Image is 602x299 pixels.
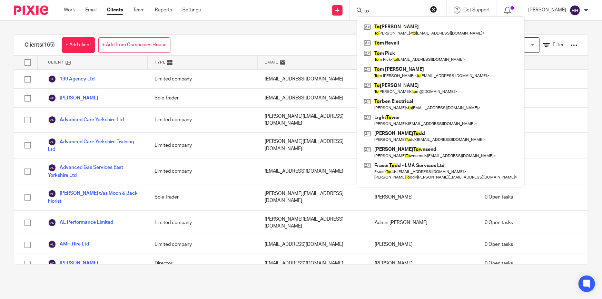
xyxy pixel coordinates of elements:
[48,116,56,124] img: svg%3E
[258,89,368,107] div: [EMAIL_ADDRESS][DOMAIN_NAME]
[48,164,141,179] a: Advanced Gas Services East Yorkshire Ltd
[64,7,75,13] a: Work
[258,254,368,273] div: [EMAIL_ADDRESS][DOMAIN_NAME]
[148,158,258,184] div: Limited company
[48,94,98,102] a: [PERSON_NAME]
[48,116,124,124] a: Advanced Care Yorkshire Ltd
[368,211,478,235] div: Admin [PERSON_NAME]
[21,56,34,69] input: Select all
[107,7,123,13] a: Clients
[48,138,141,153] a: Advanced Care Yorkshire Training Ltd
[48,259,56,268] img: svg%3E
[258,235,368,254] div: [EMAIL_ADDRESS][DOMAIN_NAME]
[148,235,258,254] div: Limited company
[155,59,166,65] span: Type
[155,7,172,13] a: Reports
[14,6,48,15] img: Pixie
[258,133,368,158] div: [PERSON_NAME][EMAIL_ADDRESS][DOMAIN_NAME]
[485,194,513,201] span: 0 Open tasks
[48,219,56,227] img: svg%3E
[148,70,258,88] div: Limited company
[368,235,478,254] div: [PERSON_NAME]
[485,260,513,267] span: 0 Open tasks
[148,108,258,132] div: Limited company
[258,158,368,184] div: [EMAIL_ADDRESS][DOMAIN_NAME]
[258,211,368,235] div: [PERSON_NAME][EMAIL_ADDRESS][DOMAIN_NAME]
[368,254,478,273] div: [PERSON_NAME]
[48,164,56,172] img: svg%3E
[48,138,56,146] img: svg%3E
[258,108,368,132] div: [PERSON_NAME][EMAIL_ADDRESS][DOMAIN_NAME]
[258,184,368,210] div: [PERSON_NAME][EMAIL_ADDRESS][DOMAIN_NAME]
[48,219,113,227] a: AL Performance Limited
[48,259,98,268] a: [PERSON_NAME]
[98,37,170,53] a: + Add from Companies House
[430,6,437,13] button: Clear
[48,190,56,198] img: svg%3E
[48,240,89,249] a: AMH Hire Ltd
[62,37,95,53] a: + Add client
[24,41,55,49] h1: Clients
[48,190,141,205] a: [PERSON_NAME] t/as Moon & Back Florist
[133,7,145,13] a: Team
[570,5,581,16] img: svg%3E
[148,89,258,107] div: Sole Trader
[463,8,490,12] span: Get Support
[485,219,513,226] span: 0 Open tasks
[148,211,258,235] div: Limited company
[85,7,97,13] a: Email
[182,7,201,13] a: Settings
[528,7,566,13] p: [PERSON_NAME]
[265,59,278,65] span: Email
[368,184,478,210] div: [PERSON_NAME]
[48,75,56,83] img: svg%3E
[48,75,95,83] a: 199 Agency Ltd
[485,241,513,248] span: 0 Open tasks
[364,8,426,15] input: Search
[148,133,258,158] div: Limited company
[553,42,564,47] span: Filter
[148,184,258,210] div: Sole Trader
[42,42,55,48] span: (165)
[148,254,258,273] div: Director
[258,70,368,88] div: [EMAIL_ADDRESS][DOMAIN_NAME]
[48,240,56,249] img: svg%3E
[48,59,64,65] span: Client
[48,94,56,102] img: svg%3E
